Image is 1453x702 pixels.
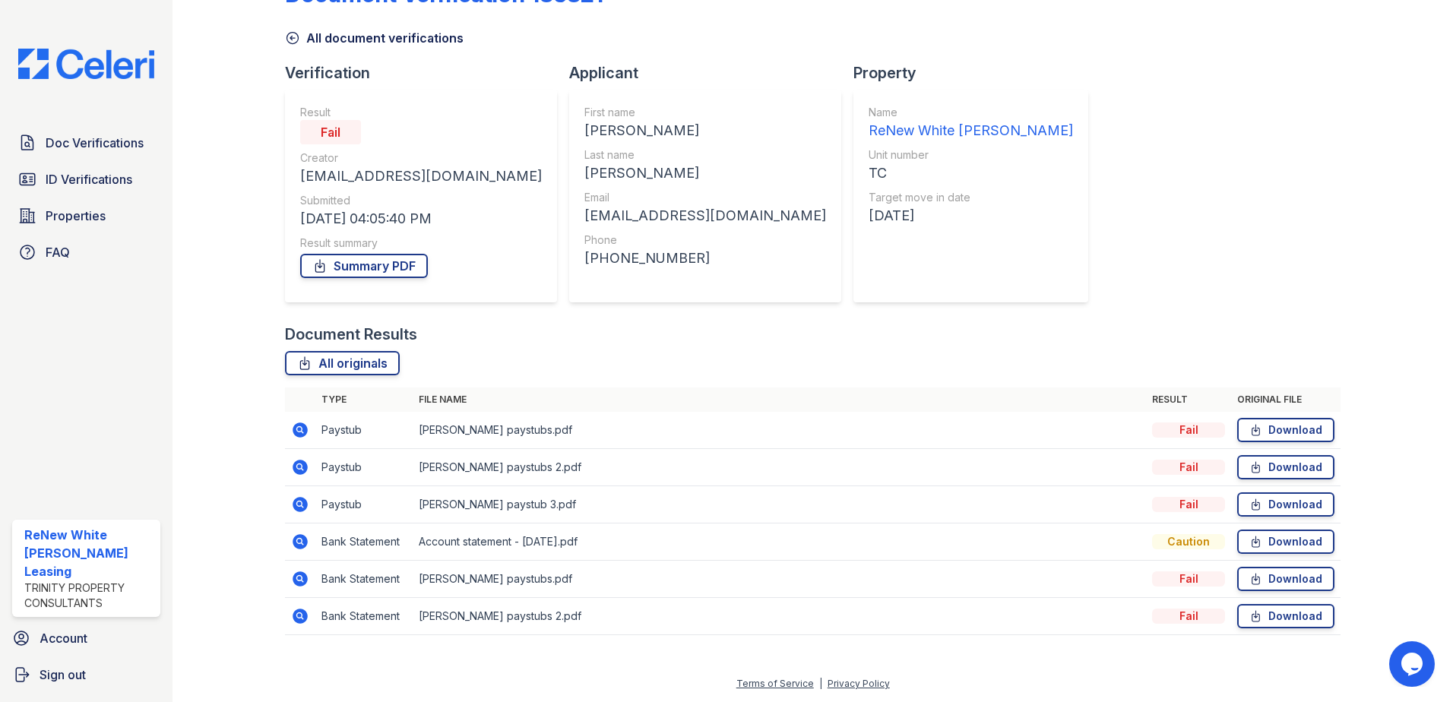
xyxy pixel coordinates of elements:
[413,561,1146,598] td: [PERSON_NAME] paystubs.pdf
[1146,387,1231,412] th: Result
[285,62,569,84] div: Verification
[315,387,413,412] th: Type
[584,232,826,248] div: Phone
[413,486,1146,523] td: [PERSON_NAME] paystub 3.pdf
[1237,567,1334,591] a: Download
[736,678,814,689] a: Terms of Service
[46,170,132,188] span: ID Verifications
[12,164,160,194] a: ID Verifications
[24,526,154,580] div: ReNew White [PERSON_NAME] Leasing
[24,580,154,611] div: Trinity Property Consultants
[1237,604,1334,628] a: Download
[413,449,1146,486] td: [PERSON_NAME] paystubs 2.pdf
[869,120,1073,141] div: ReNew White [PERSON_NAME]
[12,237,160,267] a: FAQ
[828,678,890,689] a: Privacy Policy
[6,623,166,653] a: Account
[869,147,1073,163] div: Unit number
[315,486,413,523] td: Paystub
[46,134,144,152] span: Doc Verifications
[1389,641,1438,687] iframe: chat widget
[285,29,464,47] a: All document verifications
[1152,497,1225,512] div: Fail
[285,351,400,375] a: All originals
[569,62,853,84] div: Applicant
[869,105,1073,120] div: Name
[853,62,1100,84] div: Property
[869,205,1073,226] div: [DATE]
[300,208,542,229] div: [DATE] 04:05:40 PM
[584,205,826,226] div: [EMAIL_ADDRESS][DOMAIN_NAME]
[1237,418,1334,442] a: Download
[300,105,542,120] div: Result
[584,163,826,184] div: [PERSON_NAME]
[300,193,542,208] div: Submitted
[584,105,826,120] div: First name
[1152,534,1225,549] div: Caution
[40,666,86,684] span: Sign out
[300,166,542,187] div: [EMAIL_ADDRESS][DOMAIN_NAME]
[584,120,826,141] div: [PERSON_NAME]
[1237,492,1334,517] a: Download
[413,598,1146,635] td: [PERSON_NAME] paystubs 2.pdf
[300,120,361,144] div: Fail
[584,147,826,163] div: Last name
[819,678,822,689] div: |
[584,190,826,205] div: Email
[6,49,166,79] img: CE_Logo_Blue-a8612792a0a2168367f1c8372b55b34899dd931a85d93a1a3d3e32e68fde9ad4.png
[1237,530,1334,554] a: Download
[1152,571,1225,587] div: Fail
[869,105,1073,141] a: Name ReNew White [PERSON_NAME]
[46,207,106,225] span: Properties
[315,561,413,598] td: Bank Statement
[46,243,70,261] span: FAQ
[315,412,413,449] td: Paystub
[6,659,166,690] a: Sign out
[300,150,542,166] div: Creator
[413,412,1146,449] td: [PERSON_NAME] paystubs.pdf
[315,523,413,561] td: Bank Statement
[12,201,160,231] a: Properties
[285,324,417,345] div: Document Results
[869,190,1073,205] div: Target move in date
[1231,387,1341,412] th: Original file
[584,248,826,269] div: [PHONE_NUMBER]
[300,236,542,251] div: Result summary
[1152,460,1225,475] div: Fail
[315,598,413,635] td: Bank Statement
[315,449,413,486] td: Paystub
[40,629,87,647] span: Account
[12,128,160,158] a: Doc Verifications
[1237,455,1334,479] a: Download
[413,387,1146,412] th: File name
[300,254,428,278] a: Summary PDF
[869,163,1073,184] div: TC
[413,523,1146,561] td: Account statement - [DATE].pdf
[1152,422,1225,438] div: Fail
[1152,609,1225,624] div: Fail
